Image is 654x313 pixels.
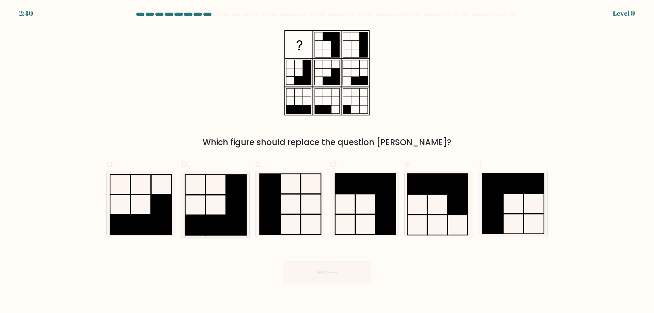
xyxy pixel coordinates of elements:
span: a. [106,157,114,170]
span: f. [479,157,483,170]
span: e. [404,157,412,170]
div: 2:40 [19,8,33,18]
div: Which figure should replace the question [PERSON_NAME]? [110,136,544,148]
span: d. [330,157,338,170]
button: Next [283,262,371,283]
span: b. [181,157,189,170]
span: c. [255,157,263,170]
div: Level 9 [613,8,635,18]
